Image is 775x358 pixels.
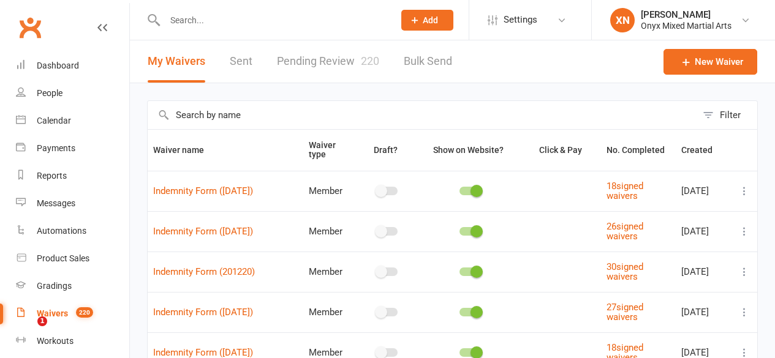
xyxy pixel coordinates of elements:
[303,211,357,252] td: Member
[16,217,129,245] a: Automations
[16,162,129,190] a: Reports
[153,143,217,157] button: Waiver name
[148,101,697,129] input: Search by name
[16,245,129,272] a: Product Sales
[37,281,72,291] div: Gradings
[16,107,129,135] a: Calendar
[676,252,732,292] td: [DATE]
[230,40,252,83] a: Sent
[16,80,129,107] a: People
[16,135,129,162] a: Payments
[697,101,757,129] button: Filter
[37,61,79,70] div: Dashboard
[601,130,676,171] th: No. Completed
[681,145,726,155] span: Created
[363,143,411,157] button: Draft?
[76,307,93,318] span: 220
[37,143,75,153] div: Payments
[641,9,732,20] div: [PERSON_NAME]
[676,171,732,211] td: [DATE]
[663,49,757,75] a: New Waiver
[153,226,253,237] a: Indemnity Form ([DATE])
[37,226,86,236] div: Automations
[539,145,582,155] span: Click & Pay
[37,88,62,98] div: People
[303,252,357,292] td: Member
[401,10,453,31] button: Add
[423,15,438,25] span: Add
[607,302,643,323] a: 27signed waivers
[37,316,47,326] span: 1
[16,300,129,327] a: Waivers 220
[404,40,452,83] a: Bulk Send
[607,261,643,283] a: 30signed waivers
[148,40,205,83] button: My Waivers
[37,116,71,125] div: Calendar
[16,190,129,217] a: Messages
[12,316,42,346] iframe: Intercom live chat
[37,198,75,208] div: Messages
[641,20,732,31] div: Onyx Mixed Martial Arts
[37,336,74,346] div: Workouts
[433,145,504,155] span: Show on Website?
[528,143,595,157] button: Click & Pay
[607,221,643,242] a: 26signed waivers
[303,130,357,171] th: Waiver type
[277,40,379,83] a: Pending Review220
[16,327,129,355] a: Workouts
[161,12,386,29] input: Search...
[37,253,89,263] div: Product Sales
[153,145,217,155] span: Waiver name
[676,292,732,332] td: [DATE]
[153,266,255,277] a: Indemnity Form (201220)
[610,8,635,32] div: XN
[15,12,45,43] a: Clubworx
[153,347,253,358] a: Indemnity Form ([DATE])
[153,185,253,196] a: Indemnity Form ([DATE])
[37,308,68,318] div: Waivers
[374,145,398,155] span: Draft?
[422,143,517,157] button: Show on Website?
[504,6,537,34] span: Settings
[16,52,129,80] a: Dashboard
[676,211,732,252] td: [DATE]
[303,171,357,211] td: Member
[37,171,67,181] div: Reports
[16,272,129,300] a: Gradings
[153,307,253,318] a: Indemnity Form ([DATE])
[303,292,357,332] td: Member
[607,181,643,202] a: 18signed waivers
[681,143,726,157] button: Created
[361,54,379,67] span: 220
[720,108,741,122] div: Filter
